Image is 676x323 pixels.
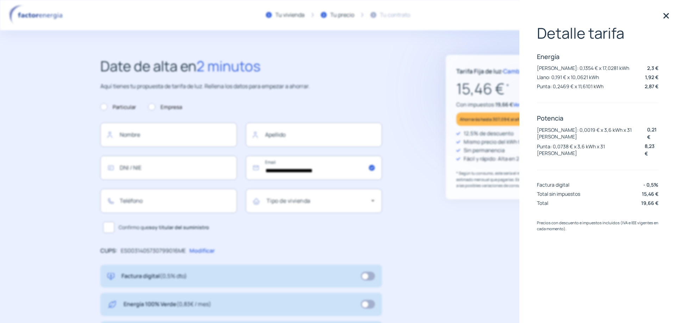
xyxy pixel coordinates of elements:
[189,246,215,256] p: Modificar
[537,74,599,80] p: Llano: 0,191 € x 10,0621 kWh
[100,82,382,91] p: Aquí tienes tu propuesta de tarifa de luz. Rellena los datos para empezar a ahorrar.
[107,272,114,281] img: digital-invoice.svg
[267,197,311,205] mat-label: Tipo de vivienda
[124,300,211,309] p: Energía 100% Verde
[647,126,658,141] p: 0,21 €
[121,246,186,256] p: ES0031405730799016ME
[537,52,658,61] p: Energía
[148,103,182,111] label: Empresa
[456,66,527,76] p: Tarifa Fija de luz ·
[380,11,410,20] div: Tu contrato
[503,67,527,75] span: Cambiar
[456,170,565,189] p: * Según tu consumo, este sería el importe promedio estimado mensual que pagarías. Este importe qu...
[456,101,565,109] p: Con impuestos:
[641,199,658,207] p: 19,66 €
[537,200,548,206] p: Total
[100,103,136,111] label: Particular
[537,127,647,140] p: [PERSON_NAME]: 0,0019 € x 3,6 kWh x 31 [PERSON_NAME]
[642,190,658,198] p: 15,46 €
[645,73,658,81] p: 1,92 €
[645,142,658,157] p: 8,23 €
[7,5,67,25] img: logo factor
[537,83,603,90] p: Punta: 0,2469 € x 11,6101 kWh
[196,56,261,76] span: 2 minutos
[149,224,209,231] b: soy titular del suministro
[160,272,187,280] span: (0,5% dto)
[464,155,541,163] p: Fácil y rápido: Alta en 2 minutos
[464,129,514,138] p: 12,5% de descuento
[537,190,580,197] p: Total sin impuestos
[100,246,117,256] p: CUPS:
[537,181,569,188] p: Factura digital
[119,224,209,231] span: Confirmo que
[643,181,658,188] p: - 0,5%
[460,115,522,123] p: Ahorrarás hasta 307,09 € al año
[647,64,658,72] p: 2,3 €
[176,300,211,308] span: (0,83€ / mes)
[464,146,505,155] p: Sin permanencia
[513,101,540,108] span: Ver detalle
[100,55,382,77] h2: Date de alta en
[330,11,354,20] div: Tu precio
[107,300,117,309] img: energy-green.svg
[537,143,645,157] p: Punta: 0,0738 € x 3,6 kWh x 31 [PERSON_NAME]
[121,272,187,281] p: Factura digital
[456,77,565,101] p: 15,46 €
[645,83,658,90] p: 2,87 €
[275,11,305,20] div: Tu vivienda
[537,114,658,122] p: Potencia
[537,220,658,232] p: Precios con descuento e impuestos incluidos (IVA e IEE vigentes en cada momento).
[464,138,546,146] p: Mismo precio del kWh todo el año
[537,65,629,71] p: [PERSON_NAME]: 0,1354 € x 17,0281 kWh
[537,25,658,41] p: Detalle tarifa
[495,101,513,108] span: 19,66 €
